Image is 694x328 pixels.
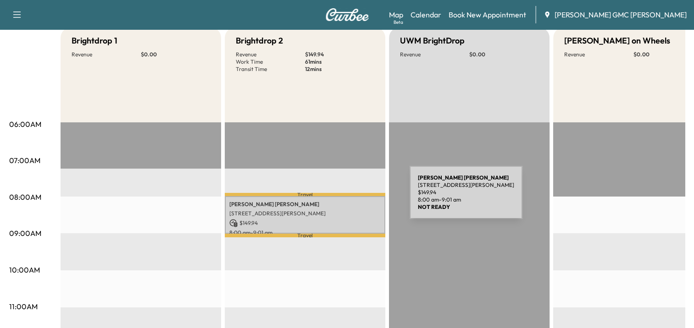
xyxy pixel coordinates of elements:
[449,9,526,20] a: Book New Appointment
[236,34,283,47] h5: Brightdrop 2
[9,264,40,275] p: 10:00AM
[400,51,469,58] p: Revenue
[9,191,41,202] p: 08:00AM
[141,51,210,58] p: $ 0.00
[225,193,385,196] p: Travel
[555,9,687,20] span: [PERSON_NAME] GMC [PERSON_NAME]
[236,51,305,58] p: Revenue
[564,51,633,58] p: Revenue
[305,58,374,66] p: 61 mins
[305,66,374,73] p: 12 mins
[9,228,41,239] p: 09:00AM
[9,155,40,166] p: 07:00AM
[9,301,38,312] p: 11:00AM
[305,51,374,58] p: $ 149.94
[229,229,381,236] p: 8:00 am - 9:01 am
[229,219,381,227] p: $ 149.94
[236,66,305,73] p: Transit Time
[469,51,539,58] p: $ 0.00
[325,8,369,21] img: Curbee Logo
[389,9,403,20] a: MapBeta
[229,201,381,208] p: [PERSON_NAME] [PERSON_NAME]
[225,234,385,237] p: Travel
[229,210,381,217] p: [STREET_ADDRESS][PERSON_NAME]
[72,51,141,58] p: Revenue
[9,119,41,130] p: 06:00AM
[564,34,670,47] h5: [PERSON_NAME] on Wheels
[236,58,305,66] p: Work Time
[411,9,441,20] a: Calendar
[394,19,403,26] div: Beta
[400,34,465,47] h5: UWM BrightDrop
[72,34,117,47] h5: Brightdrop 1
